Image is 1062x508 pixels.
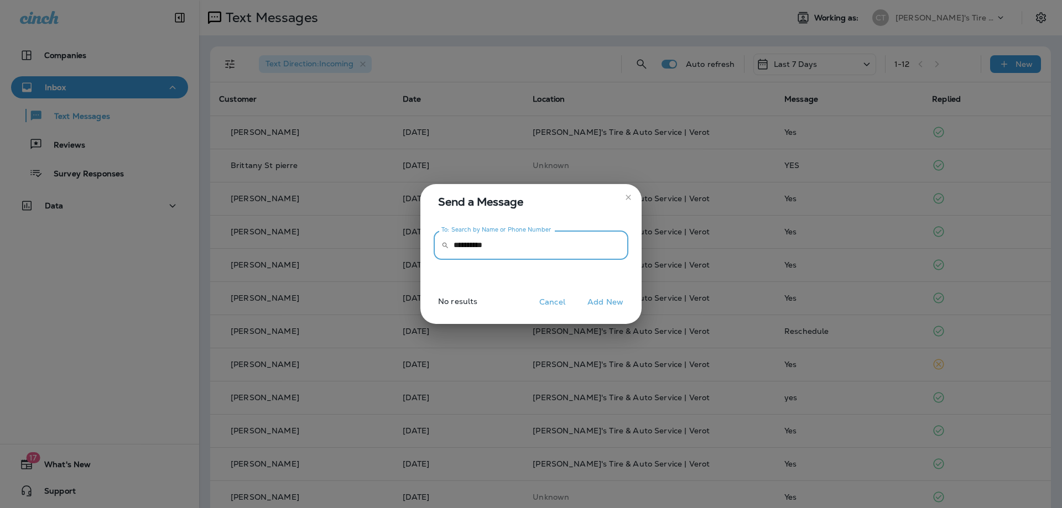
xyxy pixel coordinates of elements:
[532,294,573,311] button: Cancel
[582,294,629,311] button: Add New
[441,226,551,234] label: To: Search by Name or Phone Number
[416,297,477,315] p: No results
[619,188,637,206] button: close
[438,193,628,211] span: Send a Message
